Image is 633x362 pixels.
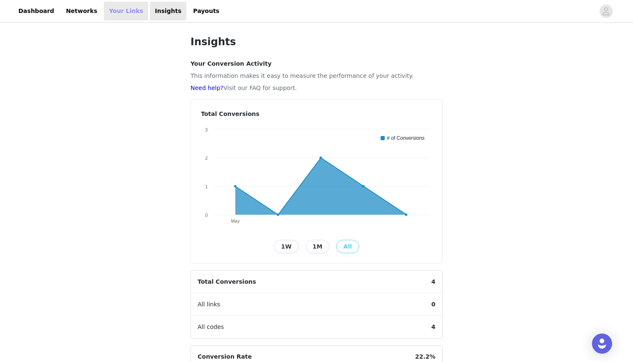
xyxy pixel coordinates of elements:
[592,334,612,354] div: Open Intercom Messenger
[190,85,224,91] a: Need help?
[205,127,208,132] text: 3
[602,5,610,18] div: avatar
[191,316,231,338] span: All codes
[13,2,59,21] a: Dashboard
[188,2,224,21] a: Payouts
[205,184,208,189] text: 1
[190,34,443,49] h1: Insights
[104,2,148,21] a: Your Links
[306,240,330,253] button: 1M
[425,316,442,338] span: 4
[190,72,443,80] p: This information makes it easy to measure the performance of your activity.
[191,271,263,293] span: Total Conversions
[190,84,443,92] p: Visit our FAQ for support.
[190,59,443,68] h4: Your Conversion Activity
[274,240,298,253] button: 1W
[205,156,208,161] text: 2
[425,293,442,316] span: 0
[150,2,186,21] a: Insights
[191,293,227,316] span: All links
[231,218,240,223] text: May
[425,271,442,293] span: 4
[387,135,425,141] text: # of Conversions
[205,213,208,218] text: 0
[336,240,359,253] button: All
[201,110,432,118] h4: Total Conversions
[61,2,102,21] a: Networks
